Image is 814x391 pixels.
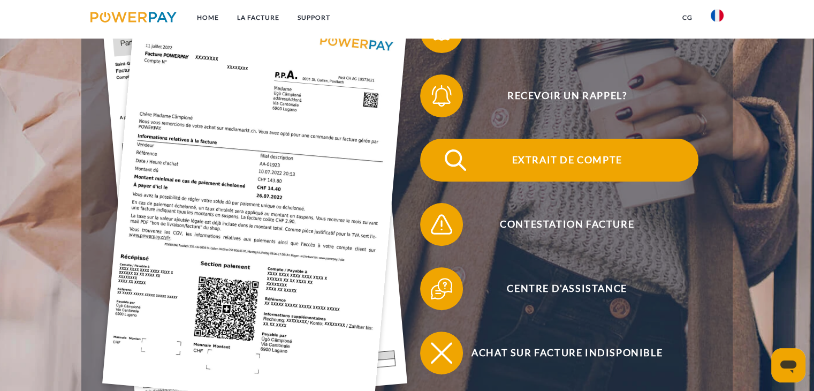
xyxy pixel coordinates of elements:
[711,9,724,22] img: fr
[428,275,455,302] img: qb_help.svg
[428,211,455,238] img: qb_warning.svg
[436,139,698,182] span: Extrait de compte
[771,348,805,382] iframe: Bouton de lancement de la fenêtre de messagerie
[436,332,698,374] span: Achat sur facture indisponible
[420,10,698,53] button: Recevoir une facture ?
[420,74,698,117] button: Recevoir un rappel?
[188,8,228,27] a: Home
[442,147,469,174] img: qb_search.svg
[436,74,698,117] span: Recevoir un rappel?
[436,267,698,310] span: Centre d'assistance
[90,12,177,22] img: logo-powerpay.svg
[673,8,702,27] a: CG
[428,340,455,366] img: qb_close.svg
[428,82,455,109] img: qb_bell.svg
[436,203,698,246] span: Contestation Facture
[288,8,339,27] a: Support
[228,8,288,27] a: LA FACTURE
[420,139,698,182] button: Extrait de compte
[420,267,698,310] button: Centre d'assistance
[420,332,698,374] button: Achat sur facture indisponible
[420,203,698,246] button: Contestation Facture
